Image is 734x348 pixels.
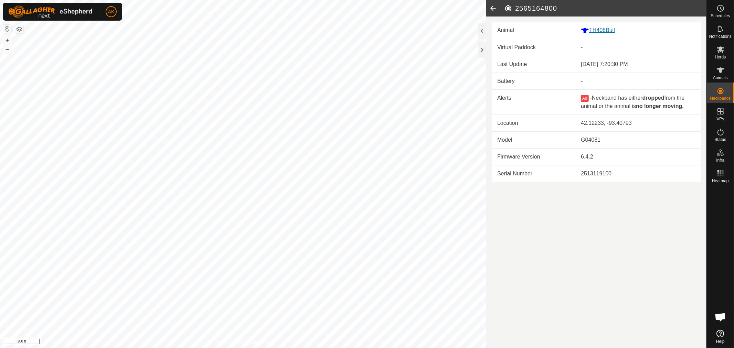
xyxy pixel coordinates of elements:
[590,95,592,101] span: -
[216,339,242,345] a: Privacy Policy
[709,34,732,39] span: Notifications
[713,76,728,80] span: Animals
[581,136,695,144] div: G04081
[492,73,575,89] td: Battery
[492,148,575,165] td: Firmware Version
[710,307,731,327] div: Open chat
[707,327,734,346] a: Help
[716,158,724,162] span: Infra
[3,45,11,53] button: –
[715,55,726,59] span: Herds
[581,60,695,68] div: [DATE] 7:20:30 PM
[492,22,575,39] td: Animal
[15,25,23,33] button: Map Layers
[3,25,11,33] button: Reset Map
[714,138,726,142] span: Status
[642,95,664,101] b: dropped
[716,117,724,121] span: VPs
[636,103,684,109] b: no longer moving.
[108,8,115,15] span: AK
[492,165,575,182] td: Serial Number
[711,14,730,18] span: Schedules
[581,95,684,109] span: Neckband has either from the animal or the animal is
[492,39,575,56] td: Virtual Paddock
[492,131,575,148] td: Model
[3,36,11,44] button: +
[581,44,583,50] app-display-virtual-paddock-transition: -
[8,6,94,18] img: Gallagher Logo
[581,77,695,85] div: -
[581,95,588,102] button: Ad
[710,96,731,100] span: Neckbands
[712,179,729,183] span: Heatmap
[492,115,575,131] td: Location
[504,4,706,12] h2: 2565164800
[250,339,270,345] a: Contact Us
[581,153,695,161] div: 6.4.2
[581,26,695,35] div: TH408Bull
[581,119,695,127] div: 42.12233, -93.40793
[581,170,695,178] div: 2513119100
[492,89,575,115] td: Alerts
[492,56,575,73] td: Last Update
[716,339,725,344] span: Help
